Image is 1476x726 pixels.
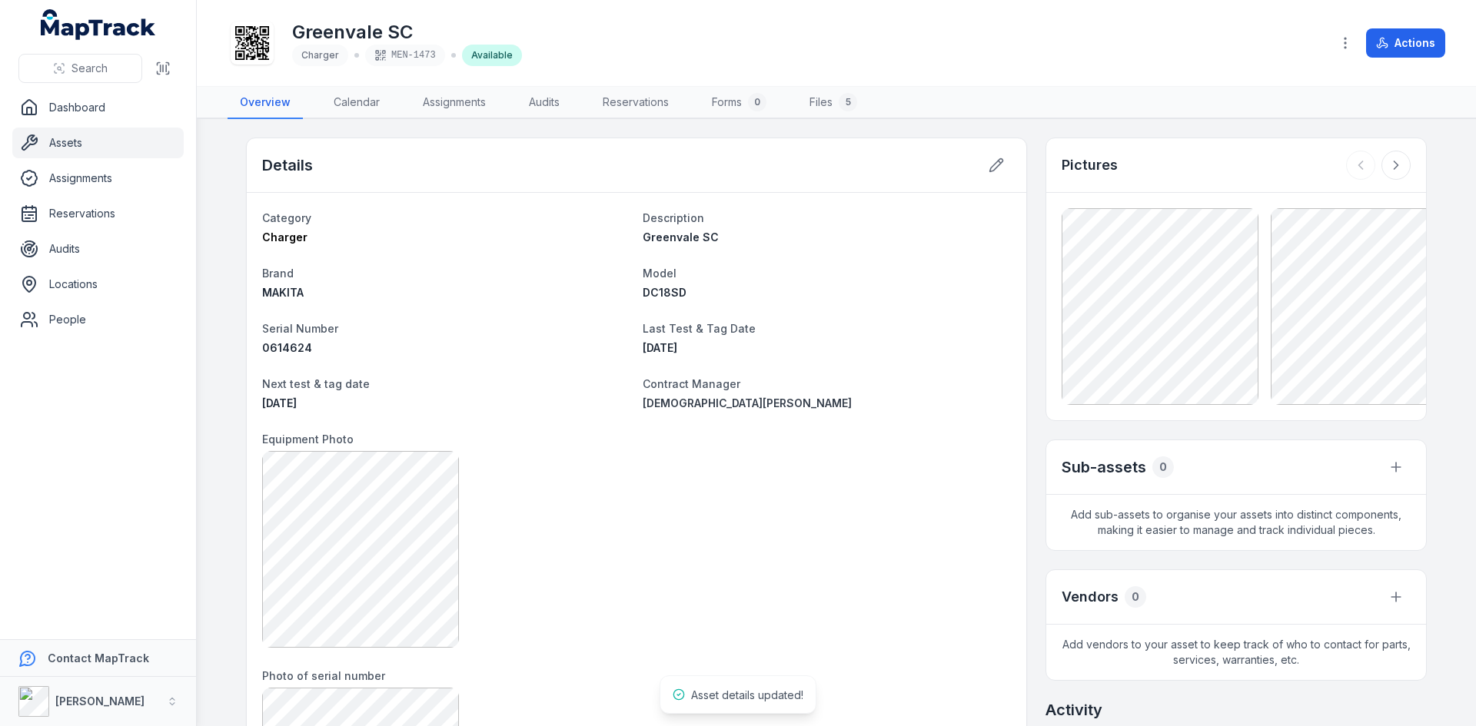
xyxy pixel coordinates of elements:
[643,211,704,224] span: Description
[262,433,354,446] span: Equipment Photo
[643,341,677,354] span: [DATE]
[262,341,312,354] span: 0614624
[1062,586,1119,608] h3: Vendors
[301,49,339,61] span: Charger
[262,377,370,390] span: Next test & tag date
[71,61,108,76] span: Search
[517,87,572,119] a: Audits
[262,669,385,682] span: Photo of serial number
[12,234,184,264] a: Audits
[262,267,294,280] span: Brand
[262,322,338,335] span: Serial Number
[643,341,677,354] time: 8/5/2025, 12:25:00 AM
[1062,456,1146,478] h2: Sub-assets
[643,267,676,280] span: Model
[292,20,522,45] h1: Greenvale SC
[41,9,156,40] a: MapTrack
[262,154,313,176] h2: Details
[262,396,297,409] time: 2/5/2026, 12:25:00 AM
[321,87,392,119] a: Calendar
[643,230,719,244] span: Greenvale SC
[1366,28,1445,58] button: Actions
[228,87,303,119] a: Overview
[411,87,498,119] a: Assignments
[55,695,145,708] strong: [PERSON_NAME]
[262,396,297,409] span: [DATE]
[839,93,857,111] div: 5
[1152,456,1174,478] div: 0
[1062,154,1118,176] h3: Pictures
[262,211,311,224] span: Category
[643,322,756,335] span: Last Test & Tag Date
[12,198,184,229] a: Reservations
[590,87,681,119] a: Reservations
[12,269,184,300] a: Locations
[691,688,803,701] span: Asset details updated!
[12,92,184,123] a: Dashboard
[12,304,184,335] a: People
[12,163,184,194] a: Assignments
[365,45,445,66] div: MEN-1473
[1046,495,1426,550] span: Add sub-assets to organise your assets into distinct components, making it easier to manage and t...
[1045,699,1102,721] h2: Activity
[700,87,779,119] a: Forms0
[1125,586,1146,608] div: 0
[643,377,740,390] span: Contract Manager
[797,87,869,119] a: Files5
[48,651,149,665] strong: Contact MapTrack
[462,45,522,66] div: Available
[262,286,304,299] span: MAKITA
[12,128,184,158] a: Assets
[643,286,686,299] span: DC18SD
[18,54,142,83] button: Search
[1046,625,1426,680] span: Add vendors to your asset to keep track of who to contact for parts, services, warranties, etc.
[262,230,307,244] span: Charger
[748,93,766,111] div: 0
[643,396,1011,411] a: [DEMOGRAPHIC_DATA][PERSON_NAME]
